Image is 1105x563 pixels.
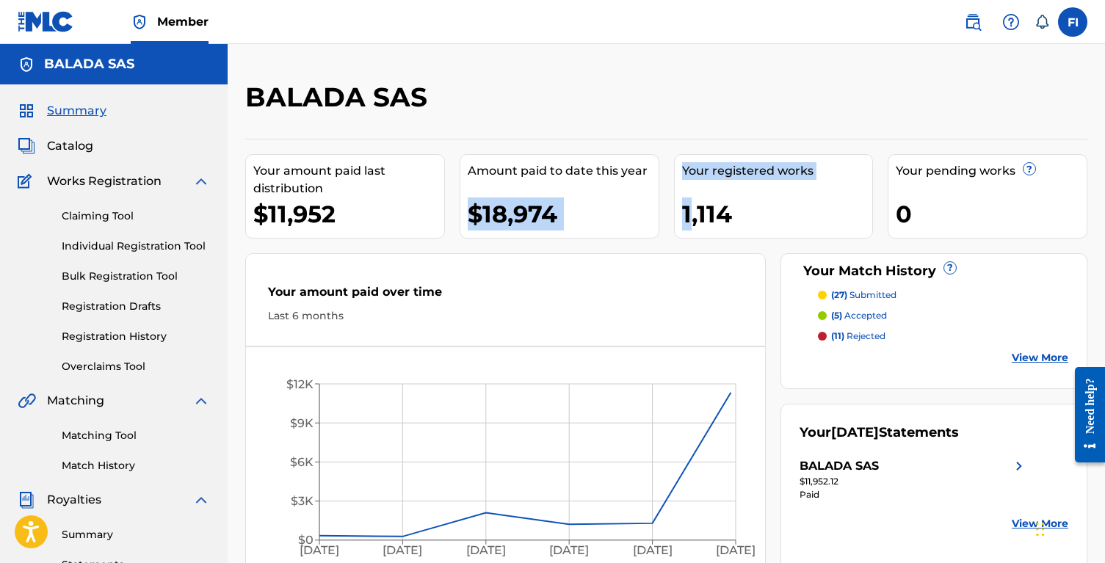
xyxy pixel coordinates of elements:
a: Match History [62,458,210,473]
img: Works Registration [18,172,37,190]
p: rejected [831,330,885,343]
a: Bulk Registration Tool [62,269,210,284]
a: Registration Drafts [62,299,210,314]
span: Member [157,13,209,30]
a: View More [1012,350,1068,366]
div: User Menu [1058,7,1087,37]
tspan: $6K [290,455,314,469]
tspan: [DATE] [300,543,339,557]
img: search [964,13,982,31]
span: (27) [831,289,847,300]
img: help [1002,13,1020,31]
div: Last 6 months [268,308,743,324]
div: $11,952.12 [800,475,1028,488]
a: Matching Tool [62,428,210,443]
span: (5) [831,310,842,321]
div: Your amount paid last distribution [253,162,444,197]
div: Your amount paid over time [268,283,743,308]
img: expand [192,491,210,509]
span: Royalties [47,491,101,509]
tspan: $9K [290,416,314,430]
a: Claiming Tool [62,208,210,224]
div: $11,952 [253,197,444,230]
span: [DATE] [831,424,879,440]
div: Help [996,7,1026,37]
a: (27) submitted [818,288,1068,302]
img: Top Rightsholder [131,13,148,31]
div: Notifications [1035,15,1049,29]
img: Matching [18,392,36,410]
div: Paid [800,488,1028,501]
a: BALADA SASright chevron icon$11,952.12Paid [800,457,1028,501]
h5: BALADA SAS [44,56,134,73]
div: Amount paid to date this year [468,162,659,180]
div: BALADA SAS [800,457,879,475]
a: Summary [62,527,210,542]
span: Matching [47,392,104,410]
tspan: $0 [298,533,314,547]
div: Your registered works [682,162,873,180]
h2: BALADA SAS [245,81,435,114]
tspan: $12K [286,377,314,391]
img: expand [192,392,210,410]
img: Summary [18,102,35,120]
a: CatalogCatalog [18,137,93,155]
a: (11) rejected [818,330,1068,343]
tspan: [DATE] [549,543,589,557]
p: submitted [831,288,896,302]
div: 1,114 [682,197,873,230]
div: Drag [1036,507,1045,551]
img: Accounts [18,56,35,73]
span: ? [1024,163,1035,175]
img: Catalog [18,137,35,155]
iframe: Chat Widget [1032,493,1105,563]
img: MLC Logo [18,11,74,32]
a: (5) accepted [818,309,1068,322]
tspan: [DATE] [716,543,756,557]
tspan: [DATE] [383,543,422,557]
div: Your Match History [800,261,1068,281]
div: 0 [896,197,1087,230]
tspan: [DATE] [466,543,506,557]
a: View More [1012,516,1068,531]
a: SummarySummary [18,102,106,120]
div: Your Statements [800,423,959,443]
tspan: [DATE] [633,543,673,557]
img: Royalties [18,491,35,509]
a: Public Search [958,7,988,37]
span: ? [944,262,956,274]
a: Overclaims Tool [62,359,210,374]
img: right chevron icon [1010,457,1028,475]
div: $18,974 [468,197,659,230]
tspan: $3K [291,494,314,508]
iframe: Resource Center [1064,355,1105,473]
span: (11) [831,330,844,341]
img: expand [192,172,210,190]
span: Catalog [47,137,93,155]
span: Summary [47,102,106,120]
p: accepted [831,309,887,322]
a: Registration History [62,329,210,344]
div: Your pending works [896,162,1087,180]
span: Works Registration [47,172,162,190]
a: Individual Registration Tool [62,239,210,254]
